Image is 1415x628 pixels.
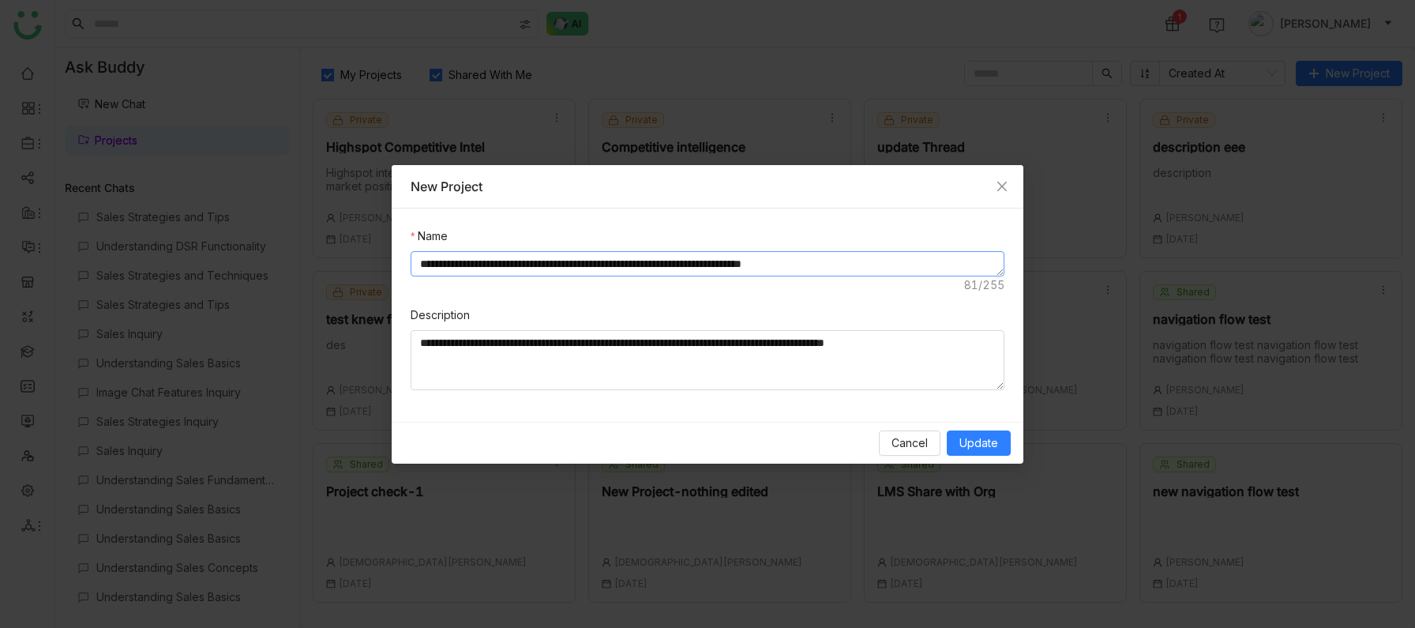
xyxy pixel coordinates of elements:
label: Description [411,306,470,324]
div: New Project [411,178,1004,195]
button: Close [981,165,1023,208]
button: Update [947,431,1011,456]
button: Cancel [879,431,940,456]
span: Update [959,434,998,452]
span: Cancel [891,434,928,452]
label: Name [411,228,448,245]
